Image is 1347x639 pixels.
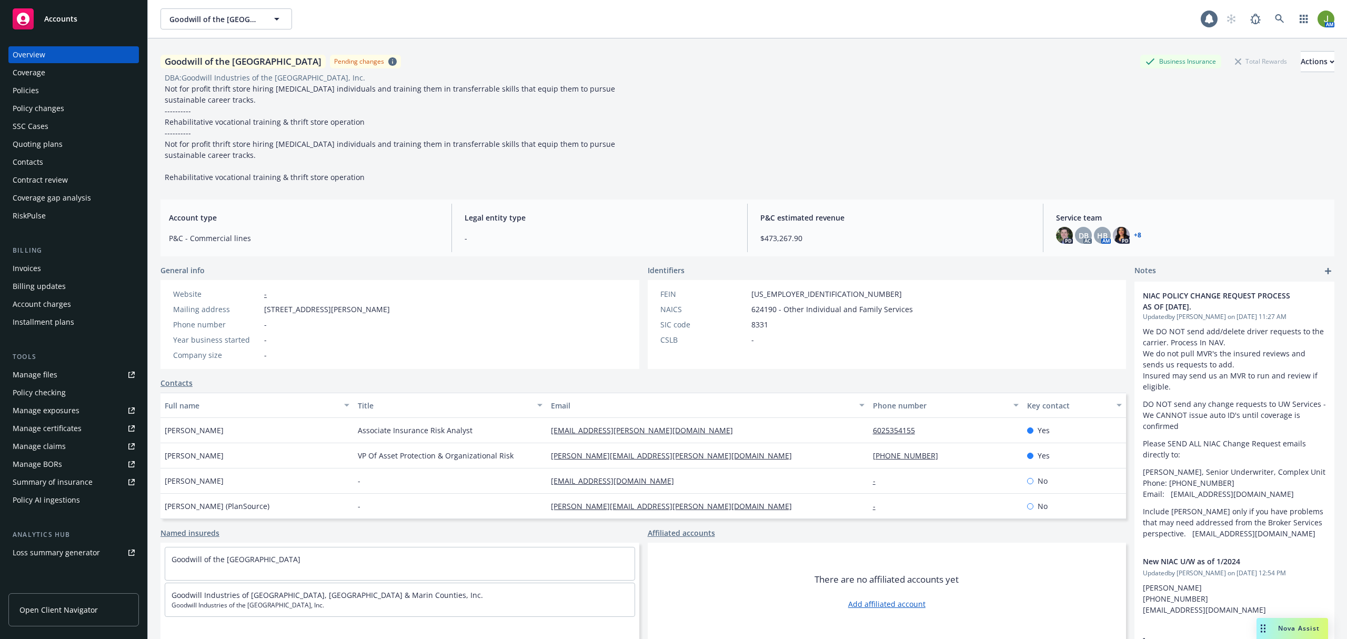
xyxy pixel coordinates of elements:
a: SSC Cases [8,118,139,135]
span: Accounts [44,15,77,23]
a: Policy changes [8,100,139,117]
a: Switch app [1293,8,1314,29]
div: SIC code [660,319,747,330]
button: Title [354,393,547,418]
a: Manage exposures [8,402,139,419]
span: Yes [1038,450,1050,461]
a: - [873,501,884,511]
div: RiskPulse [13,207,46,224]
span: [US_EMPLOYER_IDENTIFICATION_NUMBER] [751,288,902,299]
div: Account settings [8,582,139,593]
a: Policy AI ingestions [8,492,139,508]
a: [PHONE_NUMBER] [873,451,947,461]
img: photo [1113,227,1130,244]
div: Contacts [13,154,43,171]
button: Actions [1301,51,1334,72]
span: [PERSON_NAME] [165,450,224,461]
div: Policy AI ingestions [13,492,80,508]
span: Yes [1038,425,1050,436]
a: Account charges [8,296,139,313]
a: Named insureds [160,527,219,538]
div: Quoting plans [13,136,63,153]
span: VP Of Asset Protection & Organizational Risk [358,450,514,461]
a: Add affiliated account [848,598,926,610]
span: Goodwill of the [GEOGRAPHIC_DATA] [169,14,260,25]
a: Search [1269,8,1290,29]
span: [PERSON_NAME] [165,425,224,436]
a: RiskPulse [8,207,139,224]
button: Phone number [869,393,1023,418]
span: Open Client Navigator [19,604,98,615]
div: Billing updates [13,278,66,295]
a: Report a Bug [1245,8,1266,29]
div: Manage BORs [13,456,62,473]
a: Accounts [8,4,139,34]
a: Goodwill of the [GEOGRAPHIC_DATA] [172,554,300,564]
a: [EMAIL_ADDRESS][PERSON_NAME][DOMAIN_NAME] [551,425,741,435]
div: Actions [1301,52,1334,72]
div: Tools [8,352,139,362]
p: Please SEND ALL NIAC Change Request emails directly to: [1143,438,1326,460]
div: Overview [13,46,45,63]
div: Coverage [13,64,45,81]
div: Key contact [1027,400,1110,411]
span: Not for profit thrift store hiring [MEDICAL_DATA] individuals and training them in transferrable ... [165,84,617,182]
a: add [1322,265,1334,277]
a: Policy checking [8,384,139,401]
span: Legal entity type [465,212,735,223]
span: No [1038,501,1048,512]
div: Summary of insurance [13,474,93,491]
span: $473,267.90 [760,233,1030,244]
div: Year business started [173,334,260,345]
span: [PERSON_NAME] [165,475,224,486]
div: NIAC POLICY CHANGE REQUEST PROCESS AS OF [DATE].Updatedby [PERSON_NAME] on [DATE] 11:27 AMWe DO N... [1134,282,1334,547]
p: We DO NOT send add/delete driver requests to the carrier. Process In NAV. We do not pull MVR's th... [1143,326,1326,392]
a: Policies [8,82,139,99]
div: Phone number [173,319,260,330]
a: [PERSON_NAME][EMAIL_ADDRESS][PERSON_NAME][DOMAIN_NAME] [551,451,800,461]
div: Policies [13,82,39,99]
div: Billing [8,245,139,256]
div: DBA: Goodwill Industries of the [GEOGRAPHIC_DATA], Inc. [165,72,365,83]
a: Invoices [8,260,139,277]
div: Title [358,400,531,411]
div: NAICS [660,304,747,315]
span: Identifiers [648,265,685,276]
span: P&C - Commercial lines [169,233,439,244]
p: DO NOT send any change requests to UW Services - We CANNOT issue auto ID's until coverage is conf... [1143,398,1326,432]
span: DB [1079,230,1089,241]
a: 6025354155 [873,425,923,435]
span: Notes [1134,265,1156,277]
p: Include [PERSON_NAME] only if you have problems that may need addressed from the Broker Services ... [1143,506,1326,539]
div: Policy checking [13,384,66,401]
a: Start snowing [1221,8,1242,29]
div: Business Insurance [1140,55,1221,68]
div: Coverage gap analysis [13,189,91,206]
span: HB [1097,230,1108,241]
p: [PERSON_NAME] [PHONE_NUMBER] [EMAIL_ADDRESS][DOMAIN_NAME] [1143,582,1326,615]
a: - [873,476,884,486]
span: There are no affiliated accounts yet [815,573,959,586]
a: Affiliated accounts [648,527,715,538]
div: SSC Cases [13,118,48,135]
a: Manage certificates [8,420,139,437]
div: Goodwill of the [GEOGRAPHIC_DATA] [160,55,326,68]
div: Company size [173,350,260,361]
a: Contacts [8,154,139,171]
a: - [264,289,267,299]
div: Full name [165,400,338,411]
a: Manage BORs [8,456,139,473]
a: Quoting plans [8,136,139,153]
span: Nova Assist [1278,624,1320,633]
div: Manage files [13,366,57,383]
div: Loss summary generator [13,544,100,561]
div: Manage exposures [13,402,79,419]
div: FEIN [660,288,747,299]
img: photo [1056,227,1073,244]
a: Goodwill Industries of [GEOGRAPHIC_DATA], [GEOGRAPHIC_DATA] & Marin Counties, Inc. [172,590,483,600]
span: Pending changes [330,55,401,68]
div: Phone number [873,400,1008,411]
span: Service team [1056,212,1326,223]
button: Key contact [1023,393,1126,418]
a: Coverage gap analysis [8,189,139,206]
